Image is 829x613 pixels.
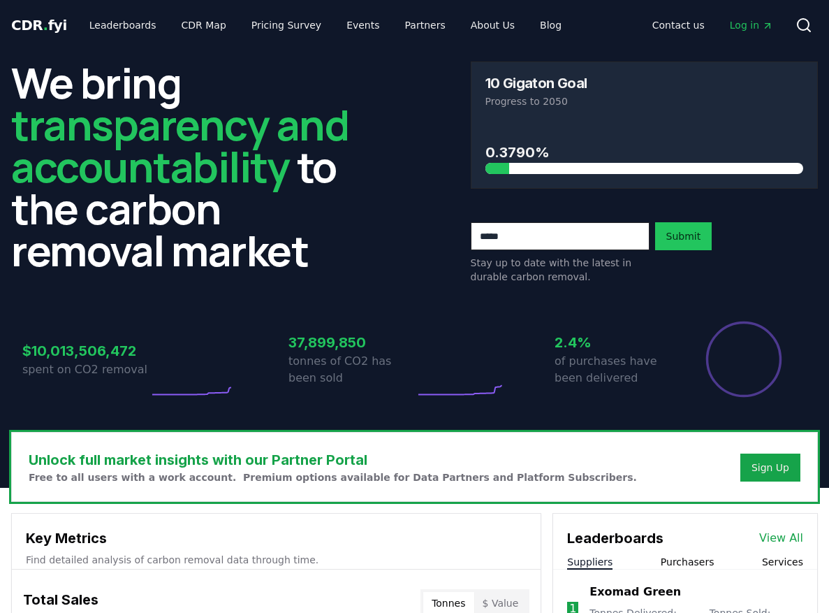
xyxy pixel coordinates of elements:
[29,449,637,470] h3: Unlock full market insights with our Partner Portal
[78,13,573,38] nav: Main
[641,13,784,38] nav: Main
[485,142,804,163] h3: 0.3790%
[26,553,527,567] p: Find detailed analysis of carbon removal data through time.
[589,584,681,600] a: Exomad Green
[26,528,527,549] h3: Key Metrics
[22,361,149,378] p: spent on CO2 removal
[394,13,457,38] a: Partners
[567,555,612,569] button: Suppliers
[335,13,390,38] a: Events
[529,13,573,38] a: Blog
[29,470,637,484] p: Free to all users with a work account. Premium options available for Data Partners and Platform S...
[240,13,332,38] a: Pricing Survey
[661,555,714,569] button: Purchasers
[78,13,168,38] a: Leaderboards
[555,353,681,387] p: of purchases have been delivered
[762,555,803,569] button: Services
[555,332,681,353] h3: 2.4%
[730,18,773,32] span: Log in
[655,222,712,250] button: Submit
[288,353,415,387] p: tonnes of CO2 has been sold
[11,15,67,35] a: CDR.fyi
[641,13,716,38] a: Contact us
[288,332,415,353] h3: 37,899,850
[759,530,803,547] a: View All
[170,13,237,38] a: CDR Map
[740,454,800,482] button: Sign Up
[485,94,804,108] p: Progress to 2050
[22,340,149,361] h3: $10,013,506,472
[485,76,587,90] h3: 10 Gigaton Goal
[11,96,349,195] span: transparency and accountability
[471,256,650,284] p: Stay up to date with the latest in durable carbon removal.
[460,13,526,38] a: About Us
[43,17,48,34] span: .
[705,320,783,398] div: Percentage of sales delivered
[567,528,663,549] h3: Leaderboards
[11,62,359,271] h2: We bring to the carbon removal market
[719,13,784,38] a: Log in
[11,17,67,34] span: CDR fyi
[751,461,789,475] a: Sign Up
